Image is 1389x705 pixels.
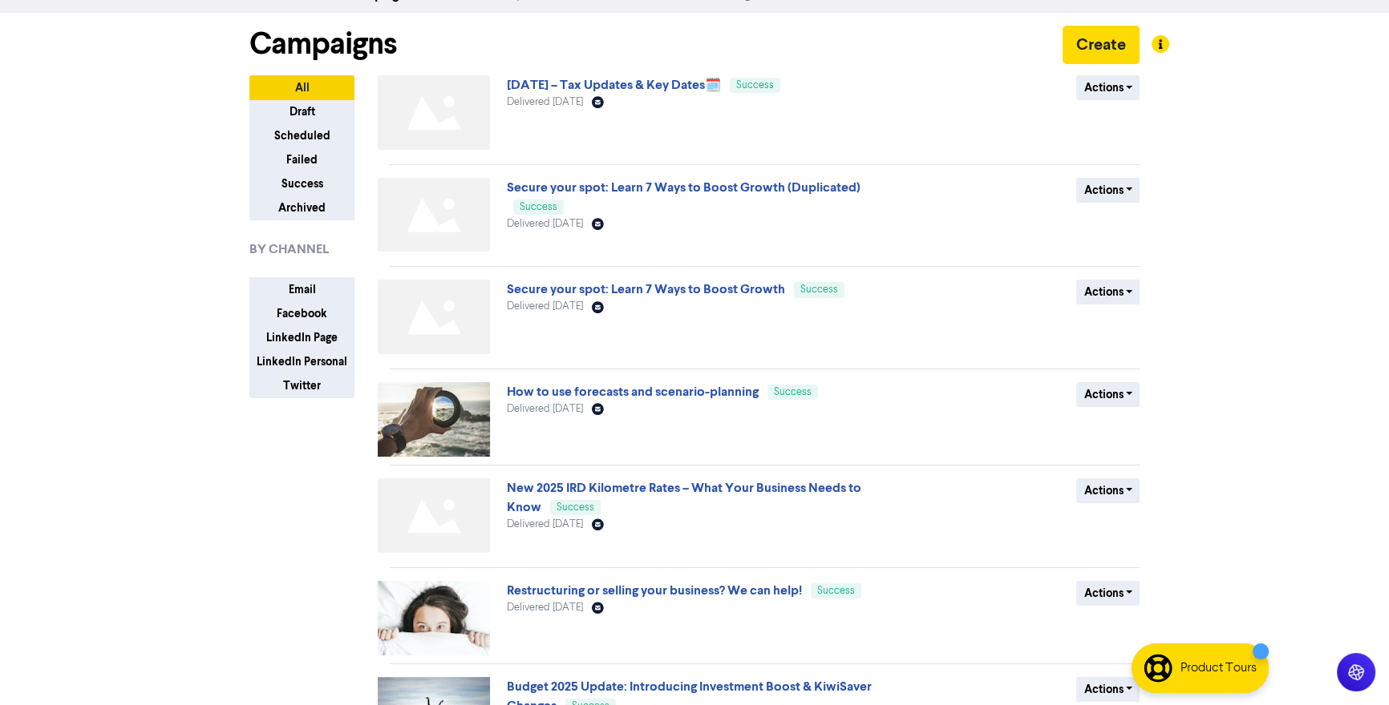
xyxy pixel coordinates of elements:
[378,75,490,150] img: Not found
[1076,478,1140,503] button: Actions
[507,97,583,107] span: Delivered [DATE]
[557,502,594,513] span: Success
[378,478,490,553] img: Not found
[249,99,354,124] button: Draft
[378,382,490,457] img: image_1751405345062.jpg
[378,581,490,655] img: image_1749692122358.jpg
[520,202,557,212] span: Success
[507,480,861,515] a: New 2025 IRD Kilometre Rates – What Your Business Needs to Know
[507,219,583,229] span: Delivered [DATE]
[507,281,785,297] a: Secure your spot: Learn 7 Ways to Boost Growth
[249,277,354,302] button: Email
[249,75,354,100] button: All
[800,284,838,295] span: Success
[249,26,397,62] h1: Campaigns
[378,178,490,252] img: Not found
[817,586,855,596] span: Success
[249,301,354,326] button: Facebook
[1063,26,1140,64] button: Create
[249,123,354,148] button: Scheduled
[249,147,354,172] button: Failed
[249,349,354,374] button: LinkedIn Personal
[249,325,354,350] button: LinkedIn Page
[507,582,802,598] a: Restructuring or selling your business? We can help!
[249,195,354,220] button: Archived
[774,387,812,397] span: Success
[507,519,583,530] span: Delivered [DATE]
[1076,178,1140,203] button: Actions
[507,301,583,312] span: Delivered [DATE]
[1076,75,1140,100] button: Actions
[249,373,354,398] button: Twitter
[249,240,329,259] span: BY CHANNEL
[378,280,490,354] img: Not found
[1309,628,1389,705] iframe: Chat Widget
[1076,581,1140,606] button: Actions
[1076,382,1140,407] button: Actions
[1076,677,1140,702] button: Actions
[736,80,774,91] span: Success
[507,179,861,195] a: Secure your spot: Learn 7 Ways to Boost Growth (Duplicated)
[1076,280,1140,304] button: Actions
[507,384,759,400] a: How to use forecasts and scenario-planning
[507,77,721,93] a: [DATE] – Tax Updates & Key Dates🗓️
[507,404,583,414] span: Delivered [DATE]
[249,171,354,196] button: Success
[507,602,583,613] span: Delivered [DATE]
